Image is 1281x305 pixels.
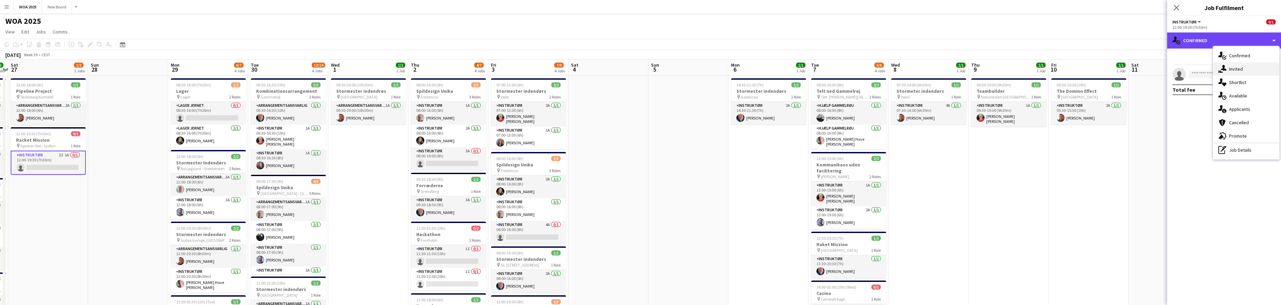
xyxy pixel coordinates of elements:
[871,248,881,253] span: 1 Role
[341,94,377,99] span: [GEOGRAPHIC_DATA]
[171,173,246,196] app-card-role: Arrangementsansvarlig3A1/112:00-18:00 (6h)[PERSON_NAME]
[421,238,437,243] span: Favrholm
[1037,68,1045,73] div: 1 Job
[1167,3,1281,12] h3: Job Fulfilment
[951,94,961,99] span: 1 Role
[251,266,326,289] app-card-role: Instruktør1A1/108:00-17:00 (9h)
[811,232,886,278] app-job-card: 13:30-20:30 (7h)1/1Raket Mission [GEOGRAPHIC_DATA]1 RoleInstruktør1/113:30-20:30 (7h)[PERSON_NAME]
[19,27,32,36] a: Edit
[821,297,845,302] span: Comwell Køge
[411,173,486,219] div: 09:30-18:30 (9h)1/1Forræderne Svendborg1 RoleInstruktør3A1/109:30-18:30 (9h)[PERSON_NAME]
[491,175,566,198] app-card-role: Instruktør2A1/108:00-16:00 (8h)[PERSON_NAME]
[50,27,70,36] a: Comms
[491,270,566,293] app-card-role: Instruktør2A1/108:00-16:00 (8h)[PERSON_NAME]
[11,151,86,175] app-card-role: Instruktør3I1A0/112:00-19:30 (7h30m)
[312,68,325,73] div: 4 Jobs
[816,156,844,161] span: 13:00-19:00 (6h)
[71,94,80,99] span: 1 Role
[871,156,881,161] span: 2/2
[53,29,68,35] span: Comms
[971,88,1046,94] h3: Teambuilder
[977,82,1011,87] span: 09:30-19:00 (9h30m)
[796,68,805,73] div: 1 Job
[11,62,18,68] span: Sat
[1213,143,1279,157] div: Job Details
[1117,68,1125,73] div: 1 Job
[1172,19,1202,24] button: Instruktør
[1112,82,1121,87] span: 1/1
[251,198,326,221] app-card-role: Arrangementsansvarlig1A1/108:00-17:00 (9h)[PERSON_NAME]
[309,94,321,99] span: 3 Roles
[71,143,80,148] span: 1 Role
[496,299,523,304] span: 12:00-20:00 (8h)
[74,63,83,68] span: 1/2
[1051,78,1126,125] app-job-card: 05:30-15:30 (10h)1/1The Domino Effect [GEOGRAPHIC_DATA]1 RoleInstruktør2A1/105:30-15:30 (10h)[PER...
[171,102,246,125] app-card-role: Lager Jernet0/108:30-16:00 (7h30m)
[411,88,486,94] h3: Spildesign Unika
[410,66,419,73] span: 2
[490,66,496,73] span: 3
[11,127,86,175] app-job-card: 12:00-19:30 (7h30m)0/1Racket Mission Egeskov Slot - Sydfyn1 RoleInstruktør3I1A0/112:00-19:30 (7h30m)
[11,88,86,94] h3: Pipeline Project
[471,189,481,194] span: 1 Role
[570,66,578,73] span: 4
[491,256,566,262] h3: Stormester indendørs
[491,246,566,293] app-job-card: 08:00-16:00 (8h)1/1Stormester indendørs Gl. [STREET_ADDRESS]1 RoleInstruktør2A1/108:00-16:00 (8h)...
[411,222,486,291] div: 11:30-21:30 (10h)0/2Hackathon Favrholm2 RolesInstruktør1I0/111:30-21:30 (10h) Instruktør1I0/111:3...
[74,68,85,73] div: 2 Jobs
[171,88,246,94] h3: Lager
[469,94,481,99] span: 3 Roles
[1051,62,1057,68] span: Fri
[1051,102,1126,125] app-card-role: Instruktør2A1/105:30-15:30 (10h)[PERSON_NAME]
[251,184,326,190] h3: Spildesign Unika
[311,179,321,184] span: 4/5
[181,166,225,171] span: Borupgaard - Snekkersten
[555,68,565,73] div: 4 Jobs
[1036,63,1046,68] span: 1/1
[811,78,886,149] app-job-card: 08:00-16:00 (8h)2/2Telt ned Gammelrøj Telt. [PERSON_NAME][GEOGRAPHIC_DATA]2 RolesHjælp Gammelrøj1...
[811,102,886,125] app-card-role: Hjælp Gammelrøj1/108:00-16:00 (8h)[PERSON_NAME]
[171,160,246,166] h3: Stormester Indendørs
[891,88,966,94] h3: Stormeter indendørs
[42,0,72,13] button: New Board
[171,125,246,147] app-card-role: Lager Jernet1/108:30-16:00 (7h30m)[PERSON_NAME]
[874,63,884,68] span: 5/6
[871,285,881,290] span: 0/1
[811,88,886,94] h3: Telt ned Gammelrøj
[181,238,229,243] span: Gubsø Garage, [GEOGRAPHIC_DATA]
[229,166,240,171] span: 2 Roles
[871,82,881,87] span: 2/2
[811,125,886,149] app-card-role: Hjælp Gammelrøj1/108:00-16:00 (8h)[PERSON_NAME] Have [PERSON_NAME] [PERSON_NAME]
[90,66,99,73] span: 28
[970,66,980,73] span: 9
[471,177,481,182] span: 1/1
[229,238,240,243] span: 2 Roles
[469,238,481,243] span: 2 Roles
[1229,106,1250,112] span: Applicants
[491,102,566,127] app-card-role: Instruktør2A1/107:00-13:00 (6h)[PERSON_NAME] [PERSON_NAME]
[741,94,758,99] span: Aabenraa
[11,78,86,125] app-job-card: 12:00-18:00 (6h)1/1Pipeline Project Skodsborg Kurhotel1 RoleArrangementsansvarlig2A1/112:00-18:00...
[416,226,445,231] span: 11:30-21:30 (10h)
[821,94,869,99] span: Telt. [PERSON_NAME][GEOGRAPHIC_DATA]
[496,156,523,161] span: 08:00-16:00 (8h)
[3,27,17,36] a: View
[549,94,561,99] span: 2 Roles
[810,66,819,73] span: 7
[14,0,42,13] button: WOA 2025
[1229,79,1246,85] span: Shortlist
[1229,53,1250,59] span: Confirmed
[250,66,259,73] span: 30
[1131,62,1139,68] span: Sat
[312,63,325,68] span: 12/14
[5,52,21,58] div: [DATE]
[36,29,46,35] span: Jobs
[251,102,326,125] app-card-role: Arrangementsansvarlig1/106:30-16:30 (10h)[PERSON_NAME]
[956,68,965,73] div: 1 Job
[554,63,564,68] span: 7/9
[956,63,966,68] span: 1/1
[791,94,801,99] span: 1 Role
[1172,19,1197,24] span: Instruktør
[971,78,1046,127] div: 09:30-19:00 (9h30m)1/1Teambuilder Naturskolen [GEOGRAPHIC_DATA]1 RoleInstruktør1A1/109:30-19:00 (...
